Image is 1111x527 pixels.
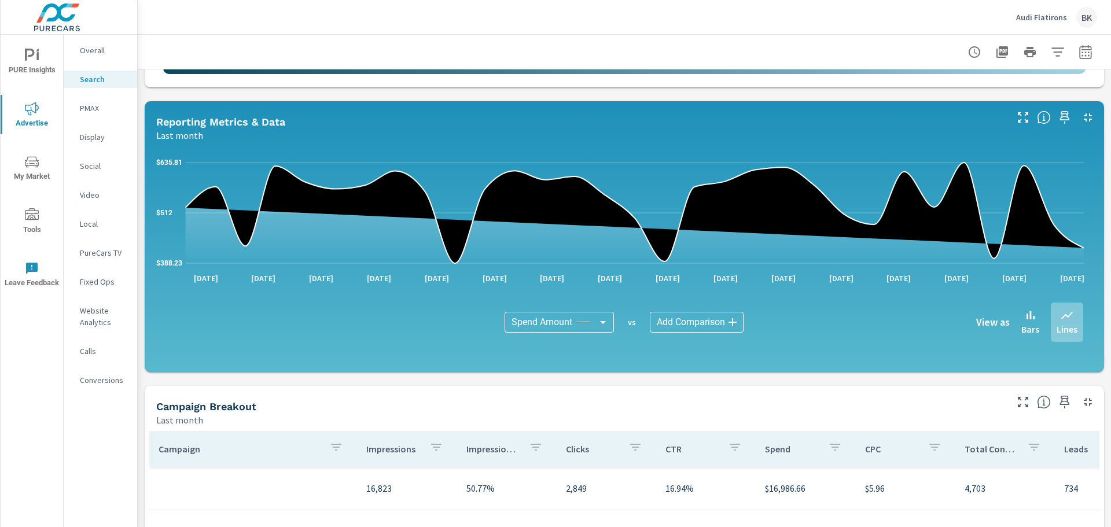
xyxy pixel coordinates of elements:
p: Website Analytics [80,305,128,328]
p: [DATE] [474,272,515,284]
p: PureCars TV [80,247,128,259]
p: Impressions [366,443,420,455]
p: Audi Flatirons [1016,12,1067,23]
div: nav menu [1,35,63,301]
p: [DATE] [417,272,457,284]
p: [DATE] [821,272,862,284]
p: [DATE] [301,272,341,284]
p: 16,823 [366,481,447,495]
p: Clicks [566,443,619,455]
p: $16,986.66 [765,481,846,495]
button: Minimize Widget [1079,108,1097,127]
p: Conversions [80,374,128,386]
h5: Reporting Metrics & Data [156,116,285,128]
span: Add Comparison [657,316,725,328]
p: vs [614,317,650,327]
button: Print Report [1018,40,1042,64]
h5: Campaign Breakout [156,400,256,412]
p: Lines [1057,322,1077,336]
p: [DATE] [359,272,399,284]
p: [DATE] [705,272,746,284]
p: [DATE] [243,272,284,284]
p: 50.77% [466,481,547,495]
p: [DATE] [936,272,977,284]
p: Video [80,189,128,201]
text: $512 [156,209,172,217]
p: Social [80,160,128,172]
p: $5.96 [865,481,946,495]
span: Understand Search data over time and see how metrics compare to each other. [1037,110,1051,124]
p: Fixed Ops [80,276,128,288]
p: CPC [865,443,918,455]
p: Local [80,218,128,230]
div: PureCars TV [64,244,137,261]
span: Advertise [4,102,60,130]
div: Conversions [64,371,137,389]
p: [DATE] [1052,272,1092,284]
p: Calls [80,345,128,357]
span: PURE Insights [4,49,60,77]
div: Fixed Ops [64,273,137,290]
div: Display [64,128,137,146]
span: My Market [4,155,60,183]
div: Search [64,71,137,88]
p: [DATE] [994,272,1035,284]
p: [DATE] [590,272,630,284]
p: Last month [156,128,203,142]
p: Last month [156,413,203,427]
span: This is a summary of Search performance results by campaign. Each column can be sorted. [1037,395,1051,409]
span: Leave Feedback [4,261,60,290]
p: [DATE] [186,272,226,284]
span: Spend Amount [512,316,572,328]
div: Overall [64,42,137,59]
p: [DATE] [763,272,804,284]
div: Social [64,157,137,175]
div: Add Comparison [650,312,744,333]
button: Select Date Range [1074,40,1097,64]
button: Make Fullscreen [1014,108,1032,127]
p: Bars [1021,322,1039,336]
div: Local [64,215,137,233]
p: Spend [765,443,818,455]
p: [DATE] [878,272,919,284]
h6: View as [976,316,1010,328]
p: Impression Share [466,443,520,455]
div: Video [64,186,137,204]
span: Tools [4,208,60,237]
div: PMAX [64,99,137,117]
button: Apply Filters [1046,40,1069,64]
text: $388.23 [156,259,182,267]
p: PMAX [80,102,128,114]
p: 16.94% [665,481,746,495]
button: Minimize Widget [1079,393,1097,411]
div: Spend Amount [505,312,614,333]
p: 2,849 [566,481,647,495]
p: Overall [80,45,128,56]
p: 4,703 [965,481,1046,495]
p: Campaign [159,443,320,455]
div: Website Analytics [64,302,137,331]
p: [DATE] [532,272,572,284]
p: Display [80,131,128,143]
div: Calls [64,342,137,360]
p: Search [80,73,128,85]
button: Make Fullscreen [1014,393,1032,411]
div: BK [1076,7,1097,28]
p: CTR [665,443,719,455]
p: Total Conversions [965,443,1018,455]
text: $635.81 [156,159,182,167]
button: "Export Report to PDF" [991,40,1014,64]
span: Save this to your personalized report [1055,393,1074,411]
span: Save this to your personalized report [1055,108,1074,127]
p: [DATE] [648,272,688,284]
